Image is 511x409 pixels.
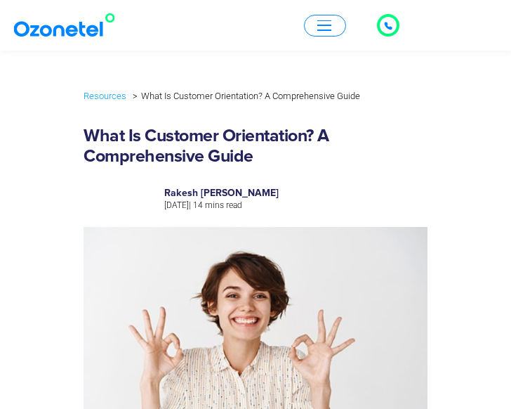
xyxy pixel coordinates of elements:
[164,200,189,210] span: [DATE]
[84,88,126,104] a: Resources
[84,126,427,167] h1: What Is Customer Orientation? A Comprehensive Guide
[193,200,203,210] span: 14
[129,87,360,105] li: What Is Customer Orientation? A Comprehensive Guide
[164,188,417,198] h6: Rakesh [PERSON_NAME]
[164,198,417,214] p: |
[205,200,242,210] span: mins read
